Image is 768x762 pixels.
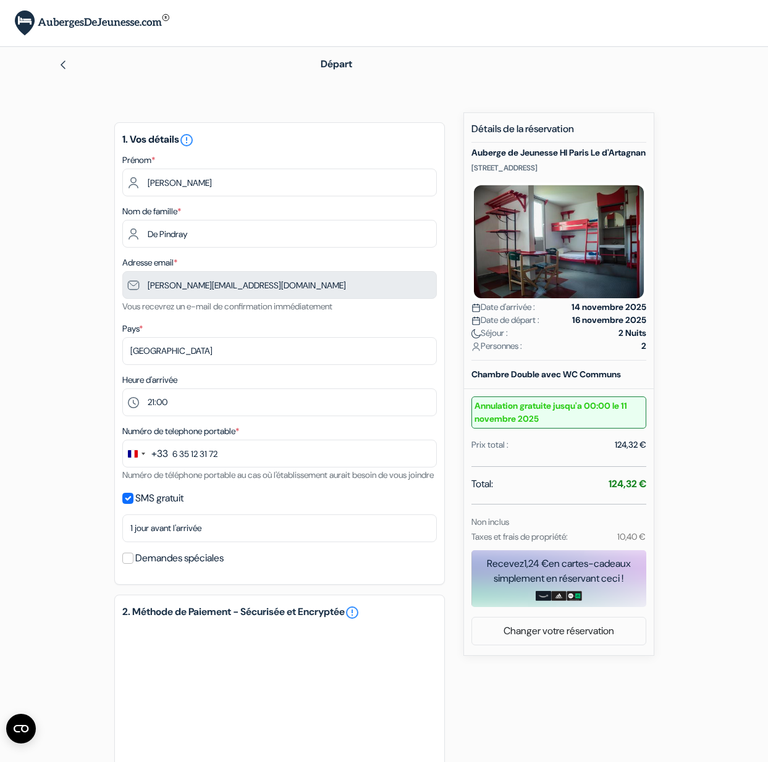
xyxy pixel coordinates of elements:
p: [STREET_ADDRESS] [471,163,646,173]
img: moon.svg [471,329,481,338]
h5: Détails de la réservation [471,123,646,143]
a: Changer votre réservation [472,619,646,643]
span: Total: [471,477,493,492]
strong: 124,32 € [609,477,646,490]
div: Recevez en cartes-cadeaux simplement en réservant ceci ! [471,556,646,586]
h5: 2. Méthode de Paiement - Sécurisée et Encryptée [122,605,437,620]
button: Open CMP widget [6,714,36,743]
span: Date de départ : [471,314,539,327]
div: 124,32 € [615,438,646,451]
input: Entrer adresse e-mail [122,271,437,299]
small: Annulation gratuite jusqu'a 00:00 le 11 novembre 2025 [471,396,646,429]
span: Départ [321,57,352,70]
img: calendar.svg [471,303,481,312]
strong: 14 novembre 2025 [572,301,646,314]
img: uber-uber-eats-card.png [567,591,582,601]
div: +33 [151,446,168,461]
div: Prix total : [471,438,508,451]
label: Prénom [122,154,155,167]
strong: 16 novembre 2025 [572,314,646,327]
label: Pays [122,322,143,335]
input: Entrez votre prénom [122,169,437,196]
label: Heure d'arrivée [122,374,177,387]
i: error_outline [179,133,194,148]
button: Change country, selected France (+33) [123,440,168,467]
label: Demandes spéciales [135,550,224,567]
a: error_outline [179,133,194,146]
small: Taxes et frais de propriété: [471,531,568,542]
img: left_arrow.svg [58,60,68,70]
small: Numéro de téléphone portable au cas où l'établissement aurait besoin de vous joindre [122,469,434,480]
span: Date d'arrivée : [471,301,535,314]
img: adidas-card.png [551,591,567,601]
input: 6 12 34 56 78 [122,440,437,467]
span: 1,24 € [524,557,549,570]
label: Adresse email [122,256,177,269]
h5: 1. Vos détails [122,133,437,148]
b: Chambre Double avec WC Communs [471,369,621,380]
a: error_outline [345,605,360,620]
span: Séjour : [471,327,508,340]
small: 10,40 € [617,531,646,542]
span: Personnes : [471,340,522,353]
strong: 2 [641,340,646,353]
h5: Auberge de Jeunesse HI Paris Le d'Artagnan [471,148,646,158]
img: AubergesDeJeunesse.com [15,10,169,36]
small: Vous recevrez un e-mail de confirmation immédiatement [122,301,332,312]
label: SMS gratuit [135,490,184,507]
img: amazon-card-no-text.png [536,591,551,601]
strong: 2 Nuits [618,327,646,340]
img: calendar.svg [471,316,481,325]
label: Numéro de telephone portable [122,425,239,438]
label: Nom de famille [122,205,181,218]
input: Entrer le nom de famille [122,220,437,248]
img: user_icon.svg [471,342,481,351]
small: Non inclus [471,516,509,527]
